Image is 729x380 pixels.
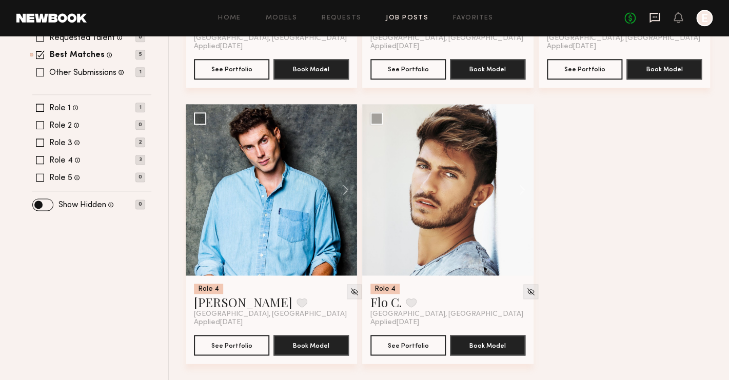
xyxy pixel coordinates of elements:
[194,294,292,310] a: [PERSON_NAME]
[49,122,72,130] label: Role 2
[370,318,525,327] div: Applied [DATE]
[135,137,145,147] p: 2
[386,15,428,22] a: Job Posts
[218,15,241,22] a: Home
[370,43,525,51] div: Applied [DATE]
[135,67,145,77] p: 1
[370,59,446,79] button: See Portfolio
[547,43,702,51] div: Applied [DATE]
[547,59,622,79] button: See Portfolio
[273,59,349,79] button: Book Model
[450,340,525,349] a: Book Model
[135,32,145,42] p: 0
[547,34,700,43] span: [GEOGRAPHIC_DATA], [GEOGRAPHIC_DATA]
[273,340,349,349] a: Book Model
[273,64,349,73] a: Book Model
[58,201,106,209] label: Show Hidden
[194,284,223,294] div: Role 4
[370,284,400,294] div: Role 4
[49,174,72,182] label: Role 5
[273,335,349,355] button: Book Model
[194,310,347,318] span: [GEOGRAPHIC_DATA], [GEOGRAPHIC_DATA]
[322,15,361,22] a: Requests
[194,43,349,51] div: Applied [DATE]
[135,120,145,130] p: 0
[49,104,71,112] label: Role 1
[194,318,349,327] div: Applied [DATE]
[49,69,116,77] label: Other Submissions
[49,156,73,165] label: Role 4
[370,34,523,43] span: [GEOGRAPHIC_DATA], [GEOGRAPHIC_DATA]
[49,34,115,42] label: Requested Talent
[194,34,347,43] span: [GEOGRAPHIC_DATA], [GEOGRAPHIC_DATA]
[450,335,525,355] button: Book Model
[526,287,535,296] img: Unhide Model
[194,335,269,355] button: See Portfolio
[370,294,402,310] a: Flo C.
[135,103,145,112] p: 1
[450,59,525,79] button: Book Model
[135,50,145,59] p: 5
[50,51,105,59] label: Best Matches
[194,59,269,79] button: See Portfolio
[453,15,494,22] a: Favorites
[626,59,702,79] button: Book Model
[135,172,145,182] p: 0
[370,335,446,355] button: See Portfolio
[266,15,297,22] a: Models
[350,287,359,296] img: Unhide Model
[135,199,145,209] p: 0
[135,155,145,165] p: 3
[450,64,525,73] a: Book Model
[370,310,523,318] span: [GEOGRAPHIC_DATA], [GEOGRAPHIC_DATA]
[49,139,72,147] label: Role 3
[626,64,702,73] a: Book Model
[696,10,713,26] a: E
